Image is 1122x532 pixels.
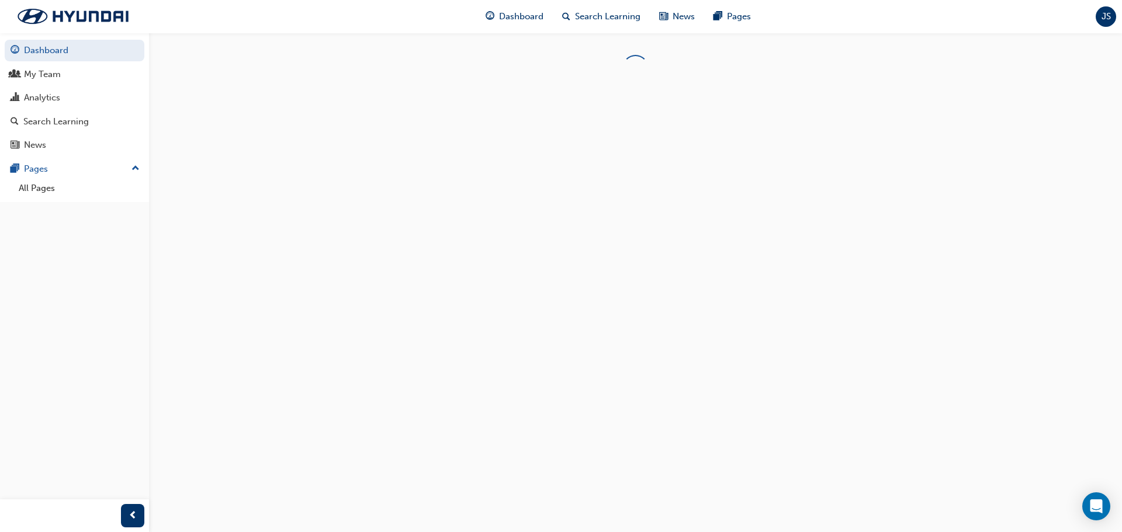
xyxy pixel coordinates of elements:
span: JS [1102,10,1111,23]
div: Search Learning [23,115,89,128]
span: pages-icon [714,9,722,24]
span: news-icon [11,140,19,151]
div: News [24,138,46,152]
span: Search Learning [575,10,640,23]
span: people-icon [11,69,19,80]
a: All Pages [14,179,144,197]
a: My Team [5,64,144,85]
div: Open Intercom Messenger [1082,492,1110,520]
span: chart-icon [11,93,19,103]
a: News [5,134,144,156]
span: Pages [727,10,751,23]
button: Pages [5,158,144,180]
span: up-icon [131,161,140,176]
a: Search Learning [5,111,144,133]
div: Pages [24,162,48,176]
span: guage-icon [486,9,494,24]
span: Dashboard [499,10,543,23]
span: news-icon [659,9,668,24]
a: Analytics [5,87,144,109]
span: search-icon [11,117,19,127]
a: search-iconSearch Learning [553,5,650,29]
div: My Team [24,68,61,81]
button: JS [1096,6,1116,27]
a: Dashboard [5,40,144,61]
div: Analytics [24,91,60,105]
span: prev-icon [129,509,137,523]
span: pages-icon [11,164,19,175]
a: news-iconNews [650,5,704,29]
a: guage-iconDashboard [476,5,553,29]
a: pages-iconPages [704,5,760,29]
button: DashboardMy TeamAnalyticsSearch LearningNews [5,37,144,158]
span: search-icon [562,9,570,24]
span: guage-icon [11,46,19,56]
img: Trak [6,4,140,29]
span: News [673,10,695,23]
